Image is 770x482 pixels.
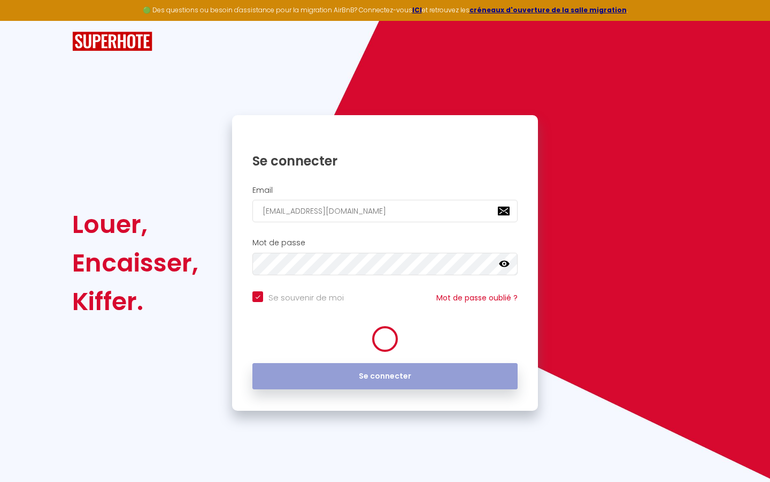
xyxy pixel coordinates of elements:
button: Se connecter [252,363,518,390]
h2: Mot de passe [252,238,518,247]
h1: Se connecter [252,153,518,169]
a: créneaux d'ouverture de la salle migration [469,5,627,14]
div: Encaisser, [72,244,198,282]
a: ICI [412,5,422,14]
h2: Email [252,186,518,195]
div: Louer, [72,205,198,244]
a: Mot de passe oublié ? [436,292,518,303]
div: Kiffer. [72,282,198,321]
input: Ton Email [252,200,518,222]
img: SuperHote logo [72,32,152,51]
button: Ouvrir le widget de chat LiveChat [9,4,41,36]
